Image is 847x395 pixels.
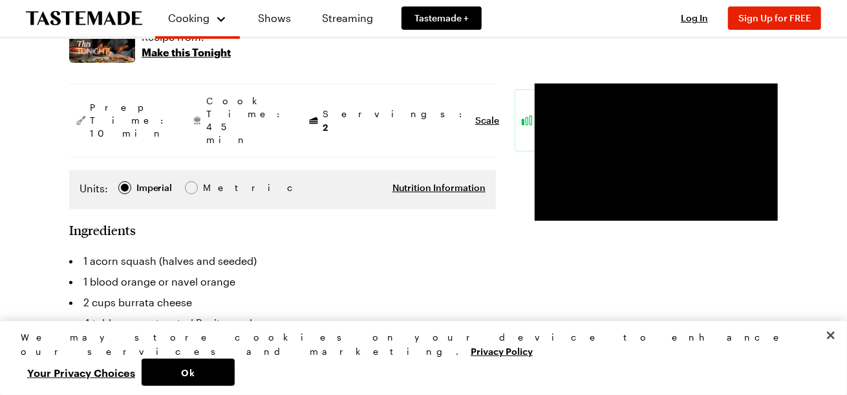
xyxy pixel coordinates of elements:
button: Log In [669,12,720,25]
a: To Tastemade Home Page [26,11,142,26]
button: Scale [475,114,499,127]
label: Units: [80,181,108,196]
button: Your Privacy Choices [21,359,142,386]
span: Metric [203,181,231,195]
span: 2 [323,120,328,133]
div: Metric [203,181,230,195]
li: 1 blood orange or navel orange [69,271,496,292]
div: Imperial Metric [80,181,230,199]
span: Tastemade + [414,12,469,25]
li: 4 tablespoons toasted Pepita seeds [69,313,496,333]
span: Log In [681,12,708,23]
div: We may store cookies on your device to enhance our services and marketing. [21,330,815,359]
span: Servings: [323,107,469,134]
video-js: Video Player [535,84,778,221]
a: Tastemade + [402,6,482,30]
button: Nutrition Information [392,181,486,194]
li: 2 cups burrata cheese [69,292,496,313]
span: Cooking [169,12,210,24]
div: Imperial [136,181,172,195]
button: Ok [142,359,235,386]
button: Sign Up for FREE [728,6,821,30]
a: Recipe from:Make this Tonight [142,29,231,60]
button: Cooking [168,5,227,31]
h2: Ingredients [69,222,136,238]
span: Imperial [136,181,173,195]
div: Privacy [21,330,815,386]
a: More information about your privacy, opens in a new tab [471,344,533,357]
span: Sign Up for FREE [738,12,811,23]
img: Show where recipe is used [69,26,135,63]
button: Close [817,321,845,350]
span: Prep Time: 10 min [90,101,170,140]
span: Cook Time: 45 min [206,95,286,146]
li: 1 acorn squash (halves and seeded) [69,251,496,271]
p: Make this Tonight [142,45,231,60]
